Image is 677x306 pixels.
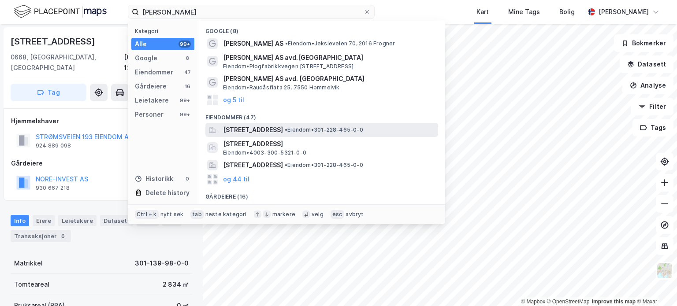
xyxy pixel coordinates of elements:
[508,7,540,17] div: Mine Tags
[139,5,364,18] input: Søk på adresse, matrikkel, gårdeiere, leietakere eller personer
[135,95,169,106] div: Leietakere
[179,111,191,118] div: 99+
[33,215,55,226] div: Eiere
[135,173,173,184] div: Historikk
[632,119,673,136] button: Tags
[312,211,324,218] div: velg
[11,215,29,226] div: Info
[135,81,167,92] div: Gårdeiere
[614,34,673,52] button: Bokmerker
[179,41,191,48] div: 99+
[205,211,247,218] div: neste kategori
[223,95,244,105] button: og 5 til
[198,21,445,37] div: Google (8)
[223,125,283,135] span: [STREET_ADDRESS]
[11,230,71,242] div: Transaksjoner
[599,7,649,17] div: [PERSON_NAME]
[11,52,124,73] div: 0668, [GEOGRAPHIC_DATA], [GEOGRAPHIC_DATA]
[59,232,67,240] div: 6
[163,279,189,290] div: 2 834 ㎡
[476,7,489,17] div: Kart
[521,299,545,305] a: Mapbox
[11,84,86,101] button: Tag
[135,28,194,34] div: Kategori
[547,299,590,305] a: OpenStreetMap
[631,98,673,115] button: Filter
[11,34,97,48] div: [STREET_ADDRESS]
[135,258,189,269] div: 301-139-98-0-0
[223,204,301,214] span: HESSELBERG EIENDOM AS
[14,279,49,290] div: Tomteareal
[331,210,344,219] div: esc
[14,4,107,19] img: logo.f888ab2527a4732fd821a326f86c7f29.svg
[622,77,673,94] button: Analyse
[135,67,173,77] div: Eiendommer
[179,97,191,104] div: 99+
[223,38,283,49] span: [PERSON_NAME] AS
[11,158,192,169] div: Gårdeiere
[198,107,445,123] div: Eiendommer (47)
[285,40,288,47] span: •
[11,116,192,126] div: Hjemmelshaver
[223,149,306,156] span: Eiendom • 4003-300-5321-0-0
[36,142,71,149] div: 924 889 098
[184,55,191,62] div: 8
[633,264,677,306] div: Kontrollprogram for chat
[223,84,340,91] span: Eiendom • Raudåsflata 25, 7550 Hommelvik
[346,211,364,218] div: avbryt
[272,211,295,218] div: markere
[223,174,249,184] button: og 44 til
[58,215,97,226] div: Leietakere
[14,258,43,269] div: Matrikkel
[135,210,159,219] div: Ctrl + k
[285,126,363,133] span: Eiendom • 301-228-465-0-0
[223,52,435,63] span: [PERSON_NAME] AS avd.[GEOGRAPHIC_DATA]
[223,74,435,84] span: [PERSON_NAME] AS avd. [GEOGRAPHIC_DATA]
[223,139,435,149] span: [STREET_ADDRESS]
[656,262,673,279] img: Z
[285,126,287,133] span: •
[135,53,157,63] div: Google
[135,109,164,120] div: Personer
[184,83,191,90] div: 16
[124,52,192,73] div: [GEOGRAPHIC_DATA], 139/98
[100,215,133,226] div: Datasett
[285,162,287,168] span: •
[223,63,353,70] span: Eiendom • Plogfabrikkvegen [STREET_ADDRESS]
[145,188,190,198] div: Delete history
[36,184,70,192] div: 930 667 218
[190,210,204,219] div: tab
[592,299,636,305] a: Improve this map
[184,69,191,76] div: 47
[633,264,677,306] iframe: Chat Widget
[135,39,147,49] div: Alle
[620,55,673,73] button: Datasett
[198,186,445,202] div: Gårdeiere (16)
[223,160,283,170] span: [STREET_ADDRESS]
[160,211,184,218] div: nytt søk
[285,40,395,47] span: Eiendom • Jeksleveien 70, 2016 Frogner
[184,175,191,182] div: 0
[559,7,575,17] div: Bolig
[285,162,363,169] span: Eiendom • 301-228-465-0-0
